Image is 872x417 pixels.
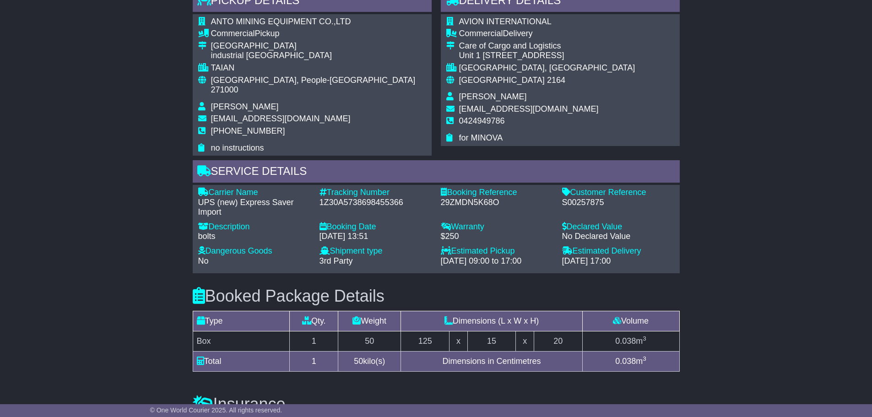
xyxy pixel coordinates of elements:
[193,160,680,185] div: Service Details
[198,232,310,242] div: bolts
[615,336,636,346] span: 0.038
[582,351,679,371] td: m
[211,41,426,51] div: [GEOGRAPHIC_DATA]
[562,222,674,232] div: Declared Value
[290,331,338,351] td: 1
[193,287,680,305] h3: Booked Package Details
[643,335,646,342] sup: 3
[562,232,674,242] div: No Declared Value
[211,143,264,152] span: no instructions
[211,29,255,38] span: Commercial
[441,232,553,242] div: $250
[459,41,635,51] div: Care of Cargo and Logistics
[320,232,432,242] div: [DATE] 13:51
[459,63,635,73] div: [GEOGRAPHIC_DATA], [GEOGRAPHIC_DATA]
[562,198,674,208] div: S00257875
[320,222,432,232] div: Booking Date
[467,331,516,351] td: 15
[459,116,505,125] span: 0424949786
[211,63,426,73] div: TAIAN
[193,331,290,351] td: Box
[562,188,674,198] div: Customer Reference
[441,222,553,232] div: Warranty
[338,311,401,331] td: Weight
[441,256,553,266] div: [DATE] 09:00 to 17:00
[193,311,290,331] td: Type
[198,198,310,217] div: UPS (new) Express Saver Import
[547,76,565,85] span: 2164
[516,331,534,351] td: x
[562,246,674,256] div: Estimated Delivery
[198,222,310,232] div: Description
[401,331,450,351] td: 125
[354,357,363,366] span: 50
[401,311,582,331] td: Dimensions (L x W x H)
[582,311,679,331] td: Volume
[198,246,310,256] div: Dangerous Goods
[459,92,527,101] span: [PERSON_NAME]
[198,188,310,198] div: Carrier Name
[459,104,599,114] span: [EMAIL_ADDRESS][DOMAIN_NAME]
[193,395,680,413] h3: Insurance
[615,357,636,366] span: 0.038
[459,133,503,142] span: for MINOVA
[441,188,553,198] div: Booking Reference
[211,51,426,61] div: industrial [GEOGRAPHIC_DATA]
[459,29,635,39] div: Delivery
[211,17,351,26] span: ANTO MINING EQUIPMENT CO.,LTD
[150,406,282,414] span: © One World Courier 2025. All rights reserved.
[450,331,467,351] td: x
[290,351,338,371] td: 1
[320,256,353,265] span: 3rd Party
[211,85,238,94] span: 271000
[193,351,290,371] td: Total
[320,188,432,198] div: Tracking Number
[211,102,279,111] span: [PERSON_NAME]
[459,76,545,85] span: [GEOGRAPHIC_DATA]
[459,29,503,38] span: Commercial
[582,331,679,351] td: m
[459,51,635,61] div: Unit 1 [STREET_ADDRESS]
[441,246,553,256] div: Estimated Pickup
[211,29,426,39] div: Pickup
[198,256,209,265] span: No
[338,351,401,371] td: kilo(s)
[211,76,416,85] span: [GEOGRAPHIC_DATA], People-[GEOGRAPHIC_DATA]
[211,114,351,123] span: [EMAIL_ADDRESS][DOMAIN_NAME]
[643,355,646,362] sup: 3
[290,311,338,331] td: Qty.
[211,126,285,135] span: [PHONE_NUMBER]
[401,351,582,371] td: Dimensions in Centimetres
[320,246,432,256] div: Shipment type
[320,198,432,208] div: 1Z30A5738698455366
[338,331,401,351] td: 50
[441,198,553,208] div: 29ZMDN5K68O
[459,17,552,26] span: AVION INTERNATIONAL
[562,256,674,266] div: [DATE] 17:00
[534,331,582,351] td: 20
